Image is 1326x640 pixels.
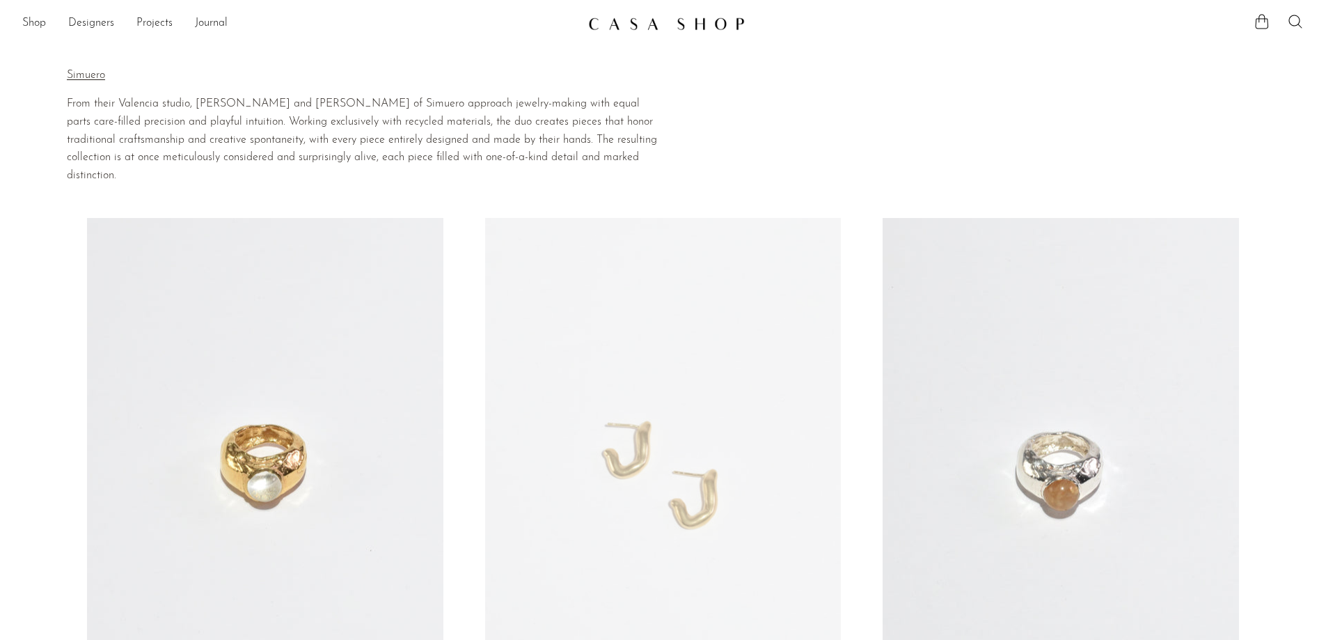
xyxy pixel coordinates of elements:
[22,15,46,33] a: Shop
[195,15,228,33] a: Journal
[67,67,663,85] p: Simuero
[68,15,114,33] a: Designers
[136,15,173,33] a: Projects
[22,12,577,36] ul: NEW HEADER MENU
[67,98,657,180] span: From their Valencia studio, [PERSON_NAME] and [PERSON_NAME] of Simuero approach jewelry-making wi...
[22,12,577,36] nav: Desktop navigation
